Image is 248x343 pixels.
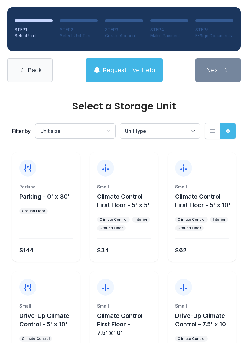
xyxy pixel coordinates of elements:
span: Climate Control First Floor - 7.5' x 10' [97,312,142,336]
div: Select a Storage Unit [12,101,236,111]
span: Unit type [125,128,146,134]
div: $144 [19,246,34,254]
span: Next [206,66,220,74]
button: Climate Control First Floor - 7.5' x 10' [97,311,155,337]
div: STEP 3 [105,27,143,33]
button: Unit type [120,124,200,138]
button: Drive-Up Climate Control - 5' x 10' [19,311,78,328]
span: Climate Control First Floor - 5' x 5' [97,193,150,209]
div: $62 [175,246,187,254]
button: Climate Control First Floor - 5' x 5' [97,192,155,209]
div: Make Payment [150,33,188,39]
div: Small [97,184,151,190]
div: Create Account [105,33,143,39]
button: Unit size [35,124,115,138]
div: Small [175,303,229,309]
div: Small [19,303,73,309]
div: Ground Floor [22,209,45,214]
div: Ground Floor [100,226,123,230]
span: Drive-Up Climate Control - 5' x 10' [19,312,69,328]
span: Parking - 0' x 30' [19,193,70,200]
div: Filter by [12,127,31,135]
button: Parking - 0' x 30' [19,192,70,201]
div: STEP 5 [195,27,233,33]
button: Drive-Up Climate Control - 7.5' x 10' [175,311,233,328]
div: $34 [97,246,109,254]
div: Parking [19,184,73,190]
span: Climate Control First Floor - 5' x 10' [175,193,230,209]
span: Back [28,66,42,74]
span: Drive-Up Climate Control - 7.5' x 10' [175,312,228,328]
div: Climate Control [100,217,127,222]
div: Climate Control [178,336,205,341]
div: Climate Control [22,336,50,341]
div: Ground Floor [178,226,201,230]
div: Select Unit Tier [60,33,98,39]
div: Interior [135,217,148,222]
span: Request Live Help [103,66,155,74]
div: Interior [213,217,226,222]
div: STEP 1 [15,27,53,33]
div: STEP 4 [150,27,188,33]
div: Select Unit [15,33,53,39]
div: E-Sign Documents [195,33,233,39]
div: Small [175,184,229,190]
button: Climate Control First Floor - 5' x 10' [175,192,233,209]
div: Small [97,303,151,309]
div: Climate Control [178,217,205,222]
span: Unit size [40,128,60,134]
div: STEP 2 [60,27,98,33]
